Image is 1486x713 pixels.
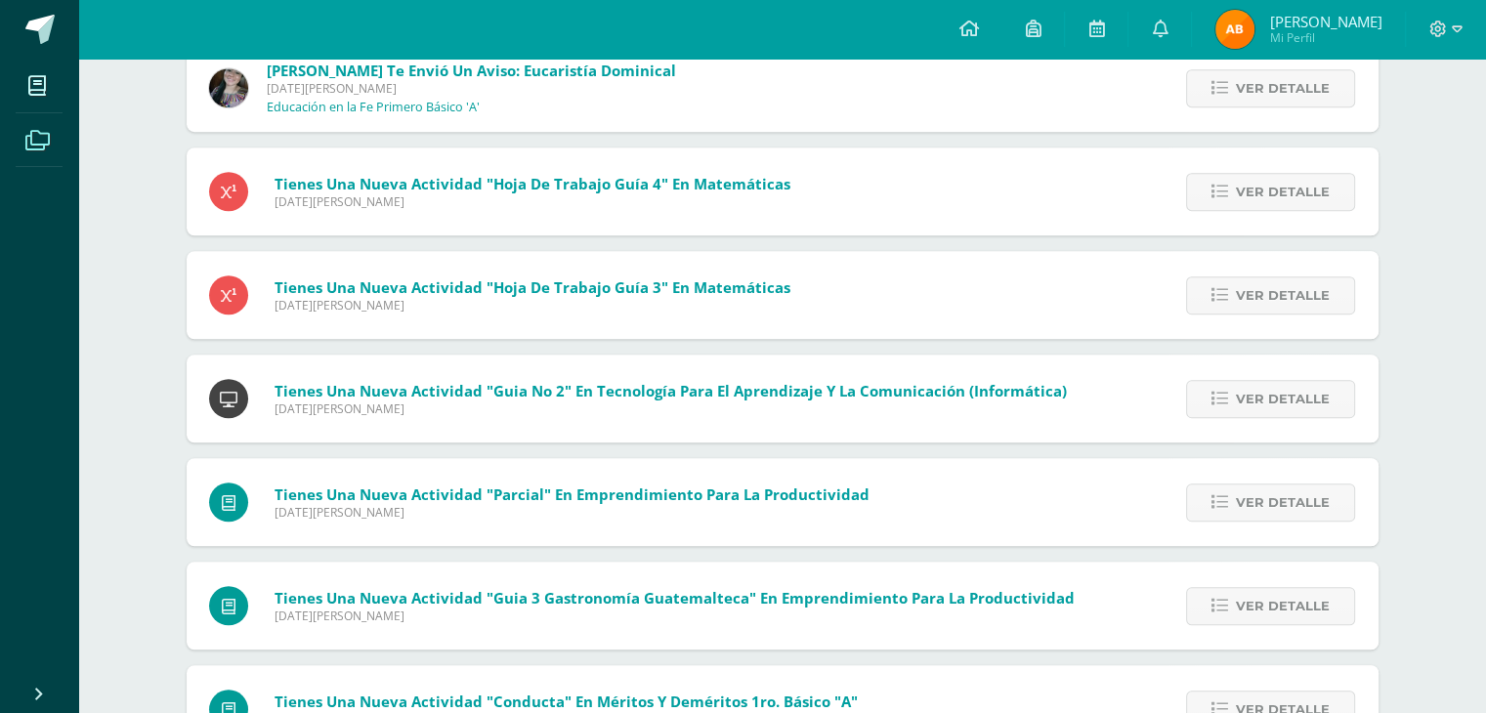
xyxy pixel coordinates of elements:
img: 8322e32a4062cfa8b237c59eedf4f548.png [209,68,248,107]
span: [DATE][PERSON_NAME] [275,297,790,314]
span: Mi Perfil [1269,29,1381,46]
span: Ver detalle [1236,277,1330,314]
span: [DATE][PERSON_NAME] [275,608,1075,624]
span: Ver detalle [1236,174,1330,210]
span: Ver detalle [1236,484,1330,521]
span: Tienes una nueva actividad "Conducta" En Méritos y Deméritos 1ro. Básico "A" [275,692,858,711]
span: [DATE][PERSON_NAME] [275,193,790,210]
span: [DATE][PERSON_NAME] [267,80,676,97]
span: Ver detalle [1236,588,1330,624]
span: [DATE][PERSON_NAME] [275,504,870,521]
span: [DATE][PERSON_NAME] [275,400,1067,417]
span: Tienes una nueva actividad "Guia 3 Gastronomía Guatemalteca" En Emprendimiento para la Productividad [275,588,1075,608]
span: Tienes una nueva actividad "Hoja de trabajo Guía 3" En Matemáticas [275,277,790,297]
p: Educación en la Fe Primero Básico 'A' [267,100,480,115]
span: Tienes una nueva actividad "Guia No 2" En Tecnología para el Aprendizaje y la Comunicación (Infor... [275,381,1067,400]
span: [PERSON_NAME] te envió un aviso: Eucaristía Dominical [267,61,676,80]
span: Tienes una nueva actividad "Hoja de trabajo Guía 4" En Matemáticas [275,174,790,193]
span: [PERSON_NAME] [1269,12,1381,31]
span: Ver detalle [1236,70,1330,106]
span: Ver detalle [1236,381,1330,417]
img: af3f1ce2e402b9b88cdd69c96d8e3f35.png [1215,10,1254,49]
span: Tienes una nueva actividad "Parcial" En Emprendimiento para la Productividad [275,484,870,504]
